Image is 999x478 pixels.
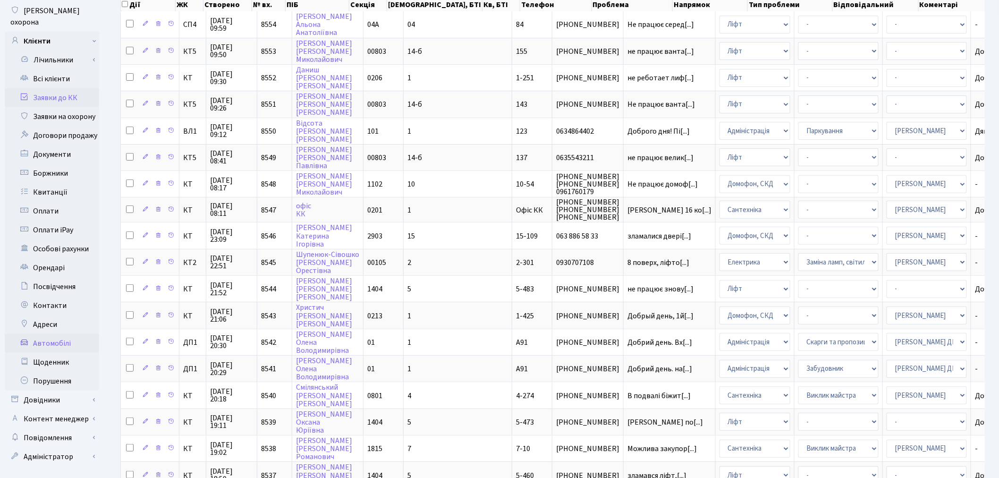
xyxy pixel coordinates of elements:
[627,311,694,321] span: Добрый день, 1й[...]
[367,19,379,30] span: 04А
[556,128,619,135] span: 0634864402
[407,99,422,110] span: 14-б
[556,285,619,293] span: [PHONE_NUMBER]
[627,417,703,427] span: [PERSON_NAME] по[...]
[627,364,692,374] span: Добрий день. на[...]
[5,410,99,428] a: Контент менеджер
[407,19,415,30] span: 04
[210,123,253,138] span: [DATE] 09:12
[407,417,411,427] span: 5
[5,353,99,372] a: Щоденник
[5,164,99,183] a: Боржники
[183,259,202,266] span: КТ2
[556,418,619,426] span: [PHONE_NUMBER]
[367,417,382,427] span: 1404
[407,444,411,454] span: 7
[5,1,99,32] a: [PERSON_NAME] охорона
[296,65,352,91] a: Даниш[PERSON_NAME][PERSON_NAME]
[556,48,619,55] span: [PHONE_NUMBER]
[627,391,691,401] span: В подвалі біжит[...]
[516,46,527,57] span: 155
[210,70,253,85] span: [DATE] 09:30
[367,337,375,348] span: 01
[556,232,619,240] span: 063 886 58 33
[556,101,619,108] span: [PHONE_NUMBER]
[296,356,352,382] a: [PERSON_NAME]ОленаВолодимирівна
[516,126,527,137] span: 123
[367,153,386,163] span: 00803
[183,154,202,162] span: КТ5
[183,232,202,240] span: КТ
[183,101,202,108] span: КТ5
[516,311,534,321] span: 1-425
[5,258,99,277] a: Орендарі
[556,21,619,28] span: [PHONE_NUMBER]
[627,257,689,268] span: 8 поверх, ліфто[...]
[261,391,276,401] span: 8540
[5,334,99,353] a: Автомобілі
[5,32,99,51] a: Клієнти
[367,46,386,57] span: 00803
[407,257,411,268] span: 2
[627,99,695,110] span: Не працює ванта[...]
[627,205,711,215] span: [PERSON_NAME] 16 ко[...]
[5,126,99,145] a: Договори продажу
[556,339,619,346] span: [PHONE_NUMBER]
[261,284,276,294] span: 8544
[516,179,534,189] span: 10-54
[627,19,694,30] span: Не працює серед[...]
[296,435,352,462] a: [PERSON_NAME][PERSON_NAME]Романович
[516,153,527,163] span: 137
[367,99,386,110] span: 00803
[5,315,99,334] a: Адреси
[210,308,253,323] span: [DATE] 21:06
[261,73,276,83] span: 8552
[5,183,99,202] a: Квитанції
[296,171,352,197] a: [PERSON_NAME][PERSON_NAME]Миколайович
[556,445,619,452] span: [PHONE_NUMBER]
[183,180,202,188] span: КТ
[367,391,382,401] span: 0801
[183,128,202,135] span: ВЛ1
[367,73,382,83] span: 0206
[556,259,619,266] span: 0930707108
[556,173,619,196] span: [PHONE_NUMBER] [PHONE_NUMBER] 0961760179
[627,284,694,294] span: не працює знову[...]
[407,46,422,57] span: 14-б
[627,179,698,189] span: Не працює домоф[...]
[407,179,415,189] span: 10
[556,198,619,221] span: [PHONE_NUMBER] [PHONE_NUMBER] [PHONE_NUMBER]
[556,154,619,162] span: 0635543211
[516,364,528,374] span: А91
[210,43,253,59] span: [DATE] 09:50
[516,337,528,348] span: А91
[5,447,99,466] a: Адміністратор
[367,284,382,294] span: 1404
[627,444,697,454] span: Можлива закупор[...]
[183,339,202,346] span: ДП1
[627,46,694,57] span: не працює ванта[...]
[367,257,386,268] span: 00105
[296,91,352,118] a: [PERSON_NAME][PERSON_NAME][PERSON_NAME]
[210,282,253,297] span: [DATE] 21:52
[261,417,276,427] span: 8539
[367,179,382,189] span: 1102
[261,311,276,321] span: 8543
[261,231,276,241] span: 8546
[627,126,690,137] span: Доброго дня! Пі[...]
[296,383,352,409] a: Смілянський[PERSON_NAME][PERSON_NAME]
[183,48,202,55] span: КТ5
[261,19,276,30] span: 8554
[261,205,276,215] span: 8547
[407,205,411,215] span: 1
[407,311,411,321] span: 1
[516,231,538,241] span: 15-109
[556,74,619,82] span: [PHONE_NUMBER]
[5,391,99,410] a: Довідники
[210,361,253,376] span: [DATE] 20:29
[367,364,375,374] span: 01
[516,417,534,427] span: 5-473
[367,126,379,137] span: 101
[407,391,411,401] span: 4
[296,223,352,249] a: [PERSON_NAME]КатеринаІгорівна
